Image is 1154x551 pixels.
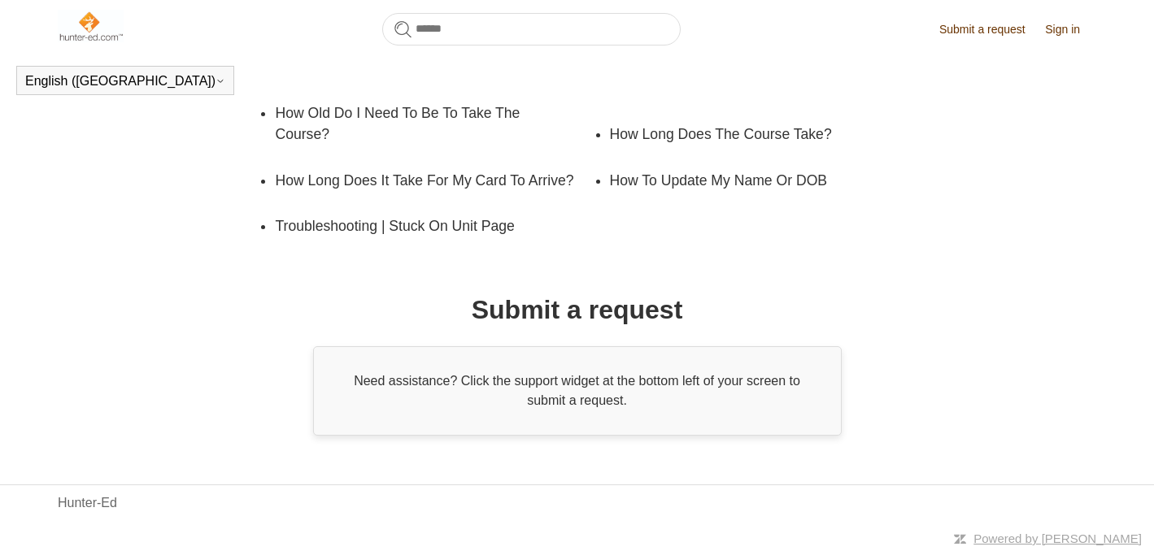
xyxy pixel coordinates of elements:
[610,111,904,157] a: How Long Does The Course Take?
[58,10,124,42] img: Hunter-Ed Help Center home page
[58,493,117,513] a: Hunter-Ed
[313,346,842,436] div: Need assistance? Click the support widget at the bottom left of your screen to submit a request.
[382,13,681,46] input: Search
[275,158,593,203] a: How Long Does It Take For My Card To Arrive?
[1045,21,1096,38] a: Sign in
[973,531,1142,545] a: Powered by [PERSON_NAME]
[472,290,683,329] h1: Submit a request
[275,203,568,249] a: Troubleshooting | Stuck On Unit Page
[939,21,1042,38] a: Submit a request
[275,90,568,158] a: How Old Do I Need To Be To Take The Course?
[610,158,904,203] a: How To Update My Name Or DOB
[25,74,225,89] button: English ([GEOGRAPHIC_DATA])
